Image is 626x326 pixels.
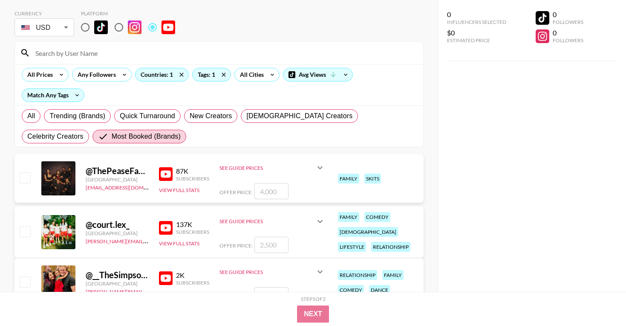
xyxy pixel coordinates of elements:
button: View Full Stats [159,187,199,193]
span: All [27,111,35,121]
div: Tags: 1 [193,68,231,81]
div: Platform [81,10,182,17]
div: Estimated Price [447,37,506,44]
div: [DEMOGRAPHIC_DATA] [338,227,398,237]
div: skits [364,174,381,183]
div: @ __TheSimpsonFamily__ [86,270,149,280]
div: Match Any Tags [22,89,84,102]
div: Followers [553,19,583,25]
img: YouTube [159,271,173,285]
div: Avg Views [283,68,352,81]
div: family [338,212,359,222]
div: comedy [338,285,364,295]
div: 0 [447,10,506,19]
div: lifestyle [338,242,366,252]
div: See Guide Prices [219,211,325,232]
span: Quick Turnaround [120,111,175,121]
div: @ court.lex_ [86,219,149,230]
div: See Guide Prices [219,157,325,178]
div: Countries: 1 [136,68,188,81]
span: Trending (Brands) [49,111,105,121]
img: YouTube [162,20,175,34]
iframe: Drift Widget Chat Controller [583,283,616,316]
div: Step 1 of 2 [301,296,326,302]
button: View Full Stats [159,291,199,297]
input: 2,500 [254,237,288,253]
button: Next [297,306,329,323]
div: 2K [176,271,209,279]
div: Influencers Selected [447,19,506,25]
input: 4,000 [254,183,288,199]
div: 87K [176,167,209,175]
span: New Creators [190,111,232,121]
div: Subscribers [176,279,209,286]
a: [PERSON_NAME][EMAIL_ADDRESS][DOMAIN_NAME] [86,287,212,295]
span: Celebrity Creators [27,131,84,142]
div: relationship [371,242,410,252]
span: [DEMOGRAPHIC_DATA] Creators [246,111,352,121]
div: Subscribers [176,175,209,182]
div: 0 [553,10,583,19]
button: View Full Stats [159,240,199,247]
div: All Prices [22,68,55,81]
div: [GEOGRAPHIC_DATA] [86,280,149,287]
span: Most Booked (Brands) [112,131,181,142]
div: [GEOGRAPHIC_DATA] [86,176,149,183]
div: 137K [176,220,209,229]
div: Any Followers [72,68,118,81]
div: family [382,270,404,280]
div: USD [16,20,72,35]
img: YouTube [159,221,173,235]
div: See Guide Prices [219,218,315,224]
a: [PERSON_NAME][EMAIL_ADDRESS][DOMAIN_NAME] [86,236,212,244]
img: YouTube [159,167,173,181]
div: 0 [553,29,583,37]
img: Instagram [128,20,141,34]
span: Offer Price: [219,189,253,195]
img: TikTok [94,20,108,34]
div: comedy [364,212,390,222]
div: relationship [338,270,377,280]
div: See Guide Prices [219,262,325,282]
div: $0 [447,29,506,37]
div: Currency [14,10,74,17]
div: family [338,174,359,183]
a: [EMAIL_ADDRESS][DOMAIN_NAME] [86,183,171,191]
div: See Guide Prices [219,165,315,171]
div: Followers [553,37,583,44]
div: Subscribers [176,229,209,235]
div: @ ThePeaseFamily [86,166,149,176]
div: [GEOGRAPHIC_DATA] [86,230,149,236]
div: All Cities [235,68,265,81]
input: Search by User Name [30,46,418,60]
div: See Guide Prices [219,269,315,275]
input: 900 [254,287,288,303]
span: Offer Price: [219,242,253,249]
div: dance [369,285,390,295]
